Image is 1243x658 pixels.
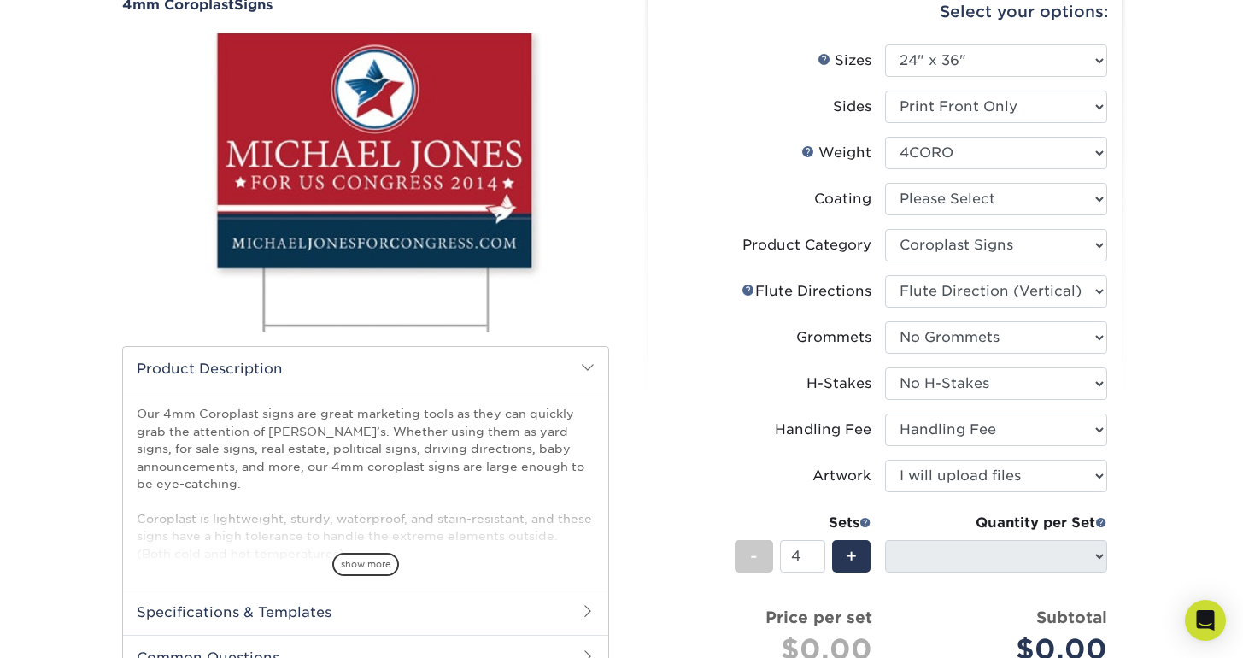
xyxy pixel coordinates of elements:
[1185,600,1226,641] div: Open Intercom Messenger
[122,15,609,351] img: 4mm Coroplast 01
[123,590,608,634] h2: Specifications & Templates
[846,543,857,569] span: +
[742,235,871,256] div: Product Category
[735,513,871,533] div: Sets
[123,347,608,391] h2: Product Description
[885,513,1107,533] div: Quantity per Set
[814,189,871,209] div: Coating
[801,143,871,163] div: Weight
[833,97,871,117] div: Sides
[750,543,758,569] span: -
[806,373,871,394] div: H-Stakes
[742,281,871,302] div: Flute Directions
[812,466,871,486] div: Artwork
[332,553,399,576] span: show more
[818,50,871,71] div: Sizes
[765,608,872,626] strong: Price per set
[796,327,871,348] div: Grommets
[1036,608,1107,626] strong: Subtotal
[775,420,871,440] div: Handling Fee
